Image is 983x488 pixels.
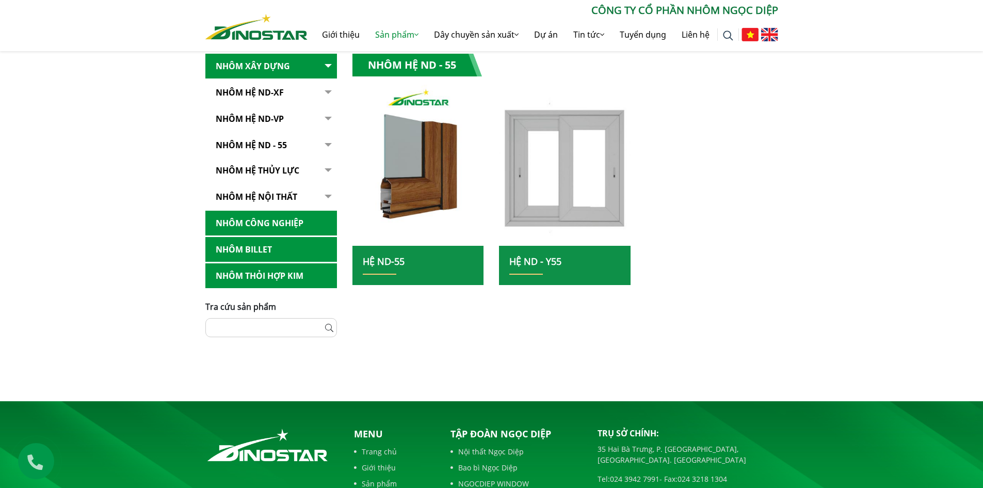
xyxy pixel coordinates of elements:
a: NHÔM HỆ ND - 55 [205,133,337,158]
a: Nhôm hệ nội thất [205,184,337,210]
p: 35 Hai Bà Trưng, P. [GEOGRAPHIC_DATA], [GEOGRAPHIC_DATA]. [GEOGRAPHIC_DATA] [598,444,778,465]
img: nhom xay dung [352,85,484,246]
img: logo_footer [205,427,330,463]
p: Trụ sở chính: [598,427,778,439]
a: Bao bì Ngọc Diệp [450,462,582,473]
a: Giới thiệu [314,18,367,51]
a: Nhôm Xây dựng [205,54,337,79]
a: Hệ ND - Y55 [509,255,561,267]
img: English [761,28,778,41]
a: Giới thiệu [354,462,433,473]
a: 024 3942 7991 [610,474,659,484]
a: Nhôm hệ thủy lực [205,158,337,183]
img: Tiếng Việt [742,28,759,41]
a: Liên hệ [674,18,717,51]
a: 024 3218 1304 [678,474,727,484]
a: Dây chuyền sản xuất [426,18,526,51]
a: Nhôm Hệ ND-VP [205,106,337,132]
p: Menu [354,427,433,441]
a: Trang chủ [354,446,433,457]
a: Tin tức [566,18,612,51]
span: Tra cứu sản phẩm [205,301,276,312]
a: Hệ ND-55 [363,255,405,267]
a: Tuyển dụng [612,18,674,51]
a: Nhôm Công nghiệp [205,211,337,236]
img: search [723,30,733,41]
p: Tập đoàn Ngọc Diệp [450,427,582,441]
img: nhom xay dung [495,79,636,251]
a: Nhôm Billet [205,237,337,262]
p: Tel: - Fax: [598,474,778,484]
a: nhom xay dung [352,85,484,246]
a: nhom xay dung [499,85,631,246]
a: Dự án [526,18,566,51]
a: Nội thất Ngọc Diệp [450,446,582,457]
h1: NHÔM HỆ ND - 55 [352,54,482,76]
a: Sản phẩm [367,18,426,51]
a: Nhôm Thỏi hợp kim [205,263,337,289]
a: Nhôm Hệ ND-XF [205,80,337,105]
p: CÔNG TY CỔ PHẦN NHÔM NGỌC DIỆP [308,3,778,18]
img: Nhôm Dinostar [205,14,308,40]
